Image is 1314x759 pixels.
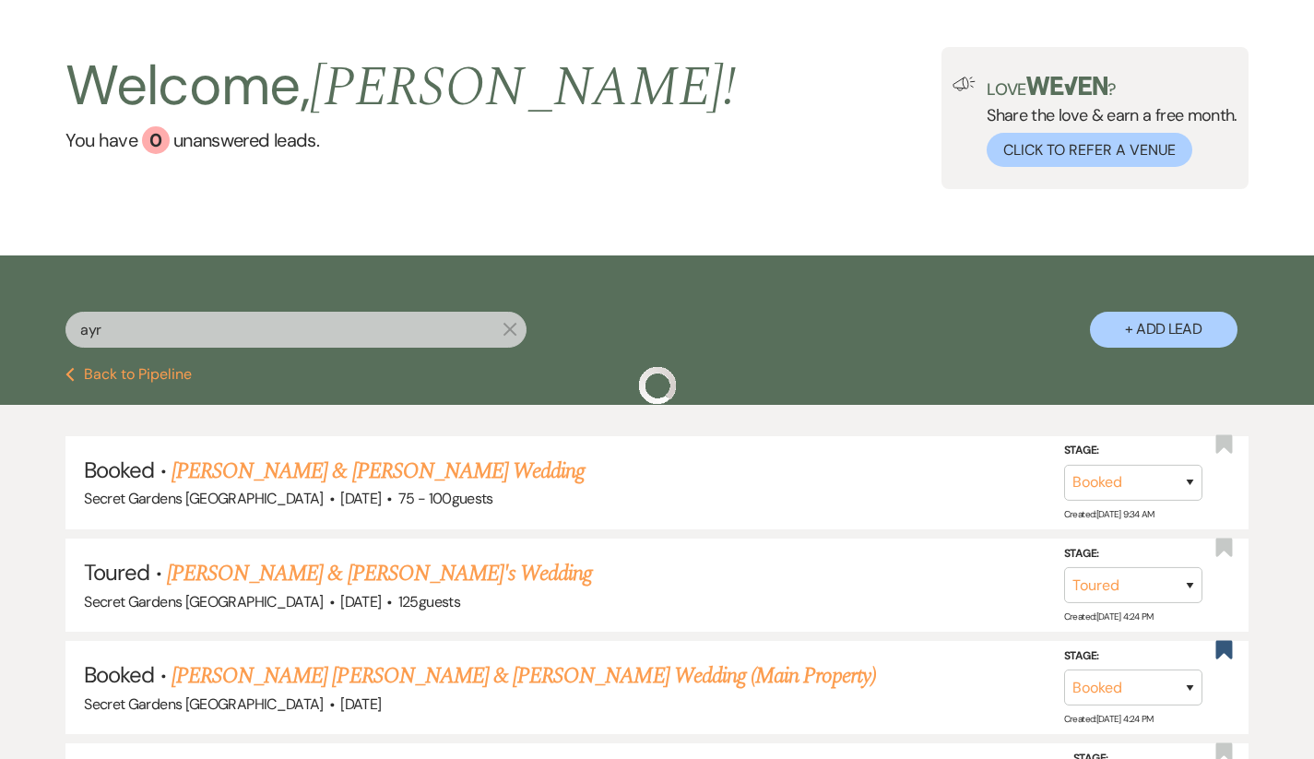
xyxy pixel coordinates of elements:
span: Created: [DATE] 4:24 PM [1064,611,1154,623]
a: You have 0 unanswered leads. [65,126,736,154]
span: Created: [DATE] 9:34 AM [1064,508,1154,520]
a: [PERSON_NAME] [PERSON_NAME] & [PERSON_NAME] Wedding (Main Property) [172,659,876,693]
span: [DATE] [340,694,381,714]
span: Created: [DATE] 4:24 PM [1064,713,1154,725]
img: weven-logo-green.svg [1026,77,1108,95]
span: [DATE] [340,489,381,508]
span: [PERSON_NAME] ! [310,45,736,130]
button: Click to Refer a Venue [987,133,1192,167]
span: Secret Gardens [GEOGRAPHIC_DATA] [84,694,324,714]
span: 125 guests [398,592,460,611]
label: Stage: [1064,543,1202,563]
span: Booked [84,660,154,689]
span: Secret Gardens [GEOGRAPHIC_DATA] [84,489,324,508]
img: loud-speaker-illustration.svg [953,77,976,91]
a: [PERSON_NAME] & [PERSON_NAME]'s Wedding [167,557,593,590]
label: Stage: [1064,646,1202,667]
a: [PERSON_NAME] & [PERSON_NAME] Wedding [172,455,585,488]
input: Search by name, event date, email address or phone number [65,312,527,348]
span: Toured [84,558,149,587]
img: loading spinner [639,367,676,404]
span: [DATE] [340,592,381,611]
div: 0 [142,126,170,154]
span: 75 - 100 guests [398,489,493,508]
div: Share the love & earn a free month. [976,77,1237,167]
h2: Welcome, [65,47,736,126]
button: Back to Pipeline [65,367,192,382]
label: Stage: [1064,441,1202,461]
button: + Add Lead [1090,312,1237,348]
span: Secret Gardens [GEOGRAPHIC_DATA] [84,592,324,611]
p: Love ? [987,77,1237,98]
span: Booked [84,456,154,484]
